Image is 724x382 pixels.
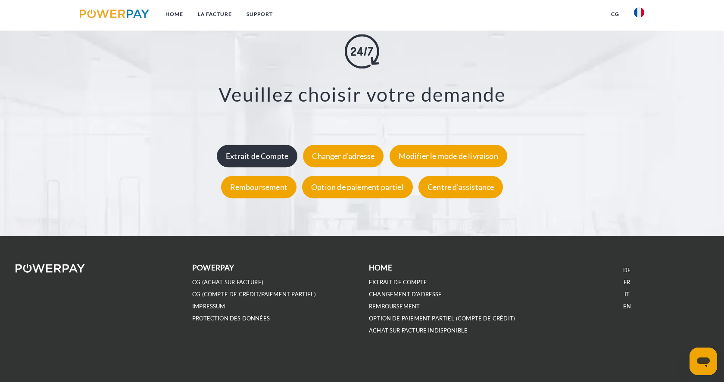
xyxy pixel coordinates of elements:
div: Remboursement [221,176,296,198]
a: Support [239,6,280,22]
img: online-shopping.svg [345,34,379,68]
a: REMBOURSEMENT [369,303,420,310]
a: LA FACTURE [190,6,239,22]
a: FR [624,279,630,286]
a: EN [623,303,631,310]
div: Modifier le mode de livraison [390,145,507,167]
h3: Veuillez choisir votre demande [47,82,677,106]
a: Changement d'adresse [369,291,442,298]
b: POWERPAY [192,263,234,272]
img: fr [634,7,644,18]
a: CG (achat sur facture) [192,279,263,286]
div: Extrait de Compte [217,145,297,167]
a: CG [604,6,627,22]
a: ACHAT SUR FACTURE INDISPONIBLE [369,327,468,334]
a: Home [158,6,190,22]
iframe: Bouton de lancement de la fenêtre de messagerie [690,348,717,375]
a: Remboursement [219,182,299,192]
a: IT [624,291,630,298]
a: Centre d'assistance [416,182,505,192]
img: logo-powerpay-white.svg [16,264,85,273]
a: DE [623,267,631,274]
img: logo-powerpay.svg [80,9,149,18]
a: Option de paiement partiel [300,182,415,192]
a: EXTRAIT DE COMPTE [369,279,427,286]
div: Centre d'assistance [418,176,503,198]
a: PROTECTION DES DONNÉES [192,315,270,322]
div: Option de paiement partiel [302,176,413,198]
a: Modifier le mode de livraison [387,151,509,161]
a: OPTION DE PAIEMENT PARTIEL (Compte de crédit) [369,315,515,322]
b: Home [369,263,392,272]
a: IMPRESSUM [192,303,225,310]
div: Changer d'adresse [303,145,384,167]
a: Extrait de Compte [215,151,300,161]
a: CG (Compte de crédit/paiement partiel) [192,291,316,298]
a: Changer d'adresse [301,151,386,161]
